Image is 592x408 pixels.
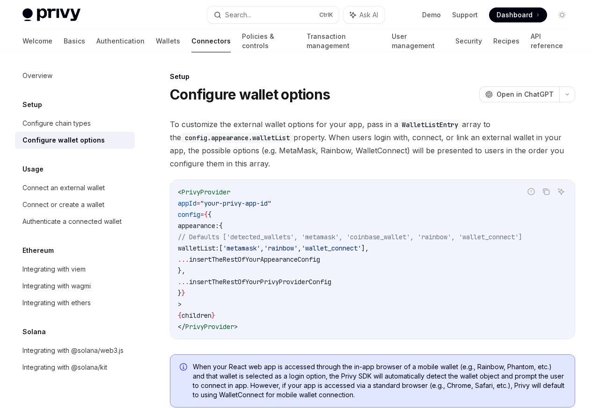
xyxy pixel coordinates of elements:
span: { [219,222,223,230]
a: Integrating with @solana/kit [15,359,135,376]
span: 'metamask' [223,244,260,252]
svg: Info [180,363,189,372]
a: Authenticate a connected wallet [15,213,135,230]
a: Transaction management [307,30,380,52]
div: Integrating with wagmi [22,280,91,292]
span: }, [178,266,185,275]
div: Overview [22,70,52,81]
h1: Configure wallet options [170,86,330,103]
span: insertTheRestOfYourAppearanceConfig [189,255,320,264]
button: Search...CtrlK [207,7,339,23]
div: Authenticate a connected wallet [22,216,122,227]
a: Wallets [156,30,180,52]
img: light logo [22,8,80,21]
div: Integrating with ethers [22,297,91,308]
span: Ctrl K [319,11,333,19]
span: Ask AI [359,10,378,20]
span: { [178,311,182,320]
a: Configure wallet options [15,132,135,149]
button: Open in ChatGPT [479,86,559,102]
a: Connect an external wallet [15,179,135,196]
a: Connect or create a wallet [15,196,135,213]
span: Open in ChatGPT [497,90,554,99]
span: } [212,311,215,320]
button: Report incorrect code [525,186,537,198]
span: </ [178,322,185,331]
button: Copy the contents from the code block [540,186,552,198]
span: appearance: [178,222,219,230]
span: ... [178,255,189,264]
a: Authentication [96,30,145,52]
code: WalletListEntry [398,120,462,130]
div: Integrating with @solana/web3.js [22,345,124,356]
span: { [208,210,212,219]
span: { [204,210,208,219]
span: } [182,289,185,297]
span: ], [361,244,369,252]
span: < [178,188,182,196]
a: Integrating with wagmi [15,278,135,294]
a: Security [455,30,482,52]
code: config.appearance.walletList [181,133,293,143]
span: children [182,311,212,320]
a: Integrating with ethers [15,294,135,311]
span: 'rainbow' [264,244,298,252]
span: walletList: [178,244,219,252]
a: Welcome [22,30,52,52]
a: Dashboard [489,7,547,22]
a: Integrating with viem [15,261,135,278]
span: , [298,244,301,252]
h5: Usage [22,164,44,175]
div: Configure wallet options [22,135,105,146]
span: config [178,210,200,219]
a: API reference [531,30,570,52]
a: User management [392,30,444,52]
span: [ [219,244,223,252]
a: Integrating with @solana/web3.js [15,342,135,359]
h5: Setup [22,99,42,110]
button: Ask AI [555,186,567,198]
a: Demo [422,10,441,20]
a: Support [452,10,478,20]
span: "your-privy-app-id" [200,199,271,208]
div: Setup [170,72,575,81]
span: PrivyProvider [185,322,234,331]
span: Dashboard [497,10,533,20]
span: When your React web app is accessed through the in-app browser of a mobile wallet (e.g., Rainbow,... [193,362,565,400]
button: Toggle dark mode [555,7,570,22]
span: appId [178,199,197,208]
button: Ask AI [344,7,385,23]
a: Basics [64,30,85,52]
div: Search... [225,9,251,21]
span: , [260,244,264,252]
span: ... [178,278,189,286]
h5: Solana [22,326,46,337]
span: 'wallet_connect' [301,244,361,252]
span: PrivyProvider [182,188,230,196]
a: Policies & controls [242,30,295,52]
div: Integrating with viem [22,264,86,275]
span: > [234,322,238,331]
span: To customize the external wallet options for your app, pass in a array to the property. When user... [170,118,575,170]
div: Configure chain types [22,118,91,129]
span: // Defaults ['detected_wallets', 'metamask', 'coinbase_wallet', 'rainbow', 'wallet_connect'] [178,233,522,241]
span: insertTheRestOfYourPrivyProviderConfig [189,278,331,286]
div: Connect an external wallet [22,182,105,193]
a: Overview [15,67,135,84]
span: } [178,289,182,297]
div: Integrating with @solana/kit [22,362,107,373]
div: Connect or create a wallet [22,199,104,210]
a: Configure chain types [15,115,135,132]
span: = [197,199,200,208]
span: > [178,300,182,308]
a: Connectors [191,30,231,52]
h5: Ethereum [22,245,54,256]
span: = [200,210,204,219]
a: Recipes [493,30,519,52]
